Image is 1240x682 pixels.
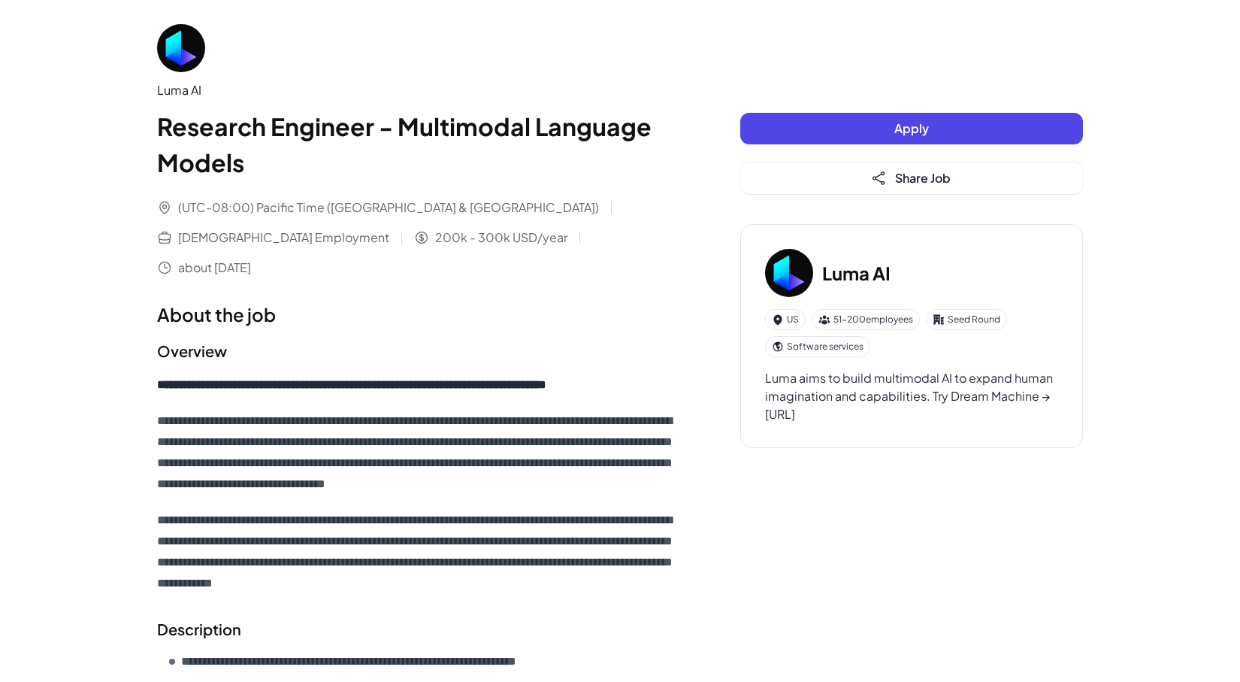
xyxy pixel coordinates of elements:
[157,618,680,641] h2: Description
[157,340,680,362] h2: Overview
[765,336,870,357] div: Software services
[822,259,891,286] h3: Luma AI
[157,301,680,328] h1: About the job
[812,309,920,330] div: 51-200 employees
[765,249,813,297] img: Lu
[157,24,205,72] img: Lu
[178,259,251,277] span: about [DATE]
[895,170,951,186] span: Share Job
[178,229,389,247] span: [DEMOGRAPHIC_DATA] Employment
[157,108,680,180] h1: Research Engineer - Multimodal Language Models
[178,199,599,217] span: (UTC-08:00) Pacific Time ([GEOGRAPHIC_DATA] & [GEOGRAPHIC_DATA])
[894,120,929,136] span: Apply
[435,229,567,247] span: 200k - 300k USD/year
[740,113,1083,144] button: Apply
[740,162,1083,194] button: Share Job
[157,81,680,99] div: Luma AI
[926,309,1007,330] div: Seed Round
[765,369,1058,423] div: Luma aims to build multimodal AI to expand human imagination and capabilities. Try Dream Machine ...
[765,309,806,330] div: US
